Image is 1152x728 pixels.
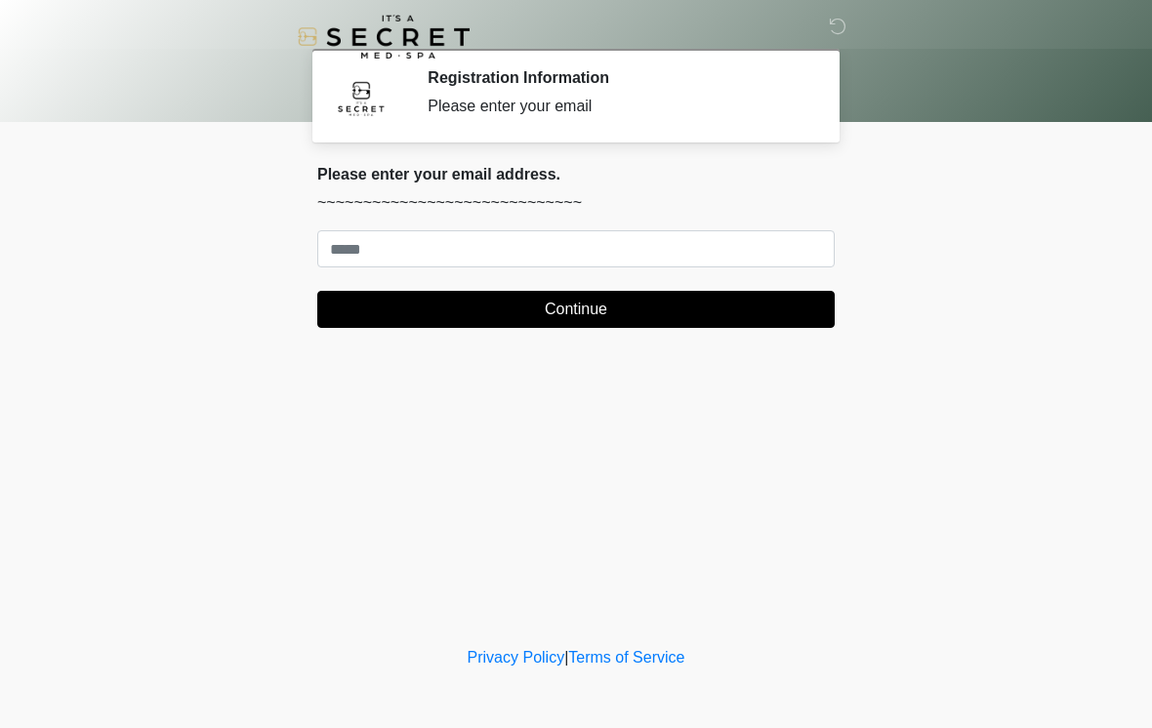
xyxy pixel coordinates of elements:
a: Terms of Service [568,649,684,666]
img: It's A Secret Med Spa Logo [298,15,470,59]
div: Please enter your email [428,95,805,118]
button: Continue [317,291,835,328]
a: | [564,649,568,666]
a: Privacy Policy [468,649,565,666]
h2: Registration Information [428,68,805,87]
img: Agent Avatar [332,68,391,127]
h2: Please enter your email address. [317,165,835,183]
p: ~~~~~~~~~~~~~~~~~~~~~~~~~~~~~ [317,191,835,215]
